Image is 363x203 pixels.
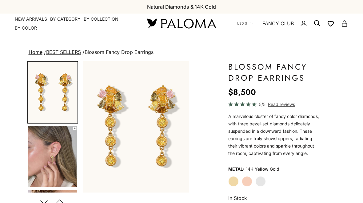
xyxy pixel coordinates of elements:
[228,61,321,83] h1: Blossom Fancy Drop Earrings
[228,194,321,202] p: In Stock
[228,86,256,98] sale-price: $8,500
[27,61,78,124] button: Go to item 1
[228,164,245,174] legend: Metal:
[262,19,294,27] a: FANCY CLUB
[15,16,132,31] nav: Primary navigation
[147,3,216,11] p: Natural Diamonds & 14K Gold
[28,126,77,187] img: #YellowGold #RoseGold #WhiteGold
[237,21,253,26] button: USD $
[83,61,189,193] img: #YellowGold
[50,16,81,22] summary: By Category
[27,48,336,57] nav: breadcrumbs
[85,49,154,55] span: Blossom Fancy Drop Earrings
[84,16,118,22] summary: By Collection
[28,62,77,123] img: #YellowGold
[237,14,348,33] nav: Secondary navigation
[228,113,321,157] p: A marvelous cluster of fancy color diamonds, with three bezel-set diamonds delicately suspended i...
[15,16,47,22] a: NEW ARRIVALS
[237,21,247,26] span: USD $
[46,49,81,55] a: BEST SELLERS
[259,101,265,108] span: 5/5
[246,164,279,174] variant-option-value: 14K Yellow Gold
[268,101,295,108] span: Read reviews
[27,125,78,188] button: Go to item 4
[29,49,42,55] a: Home
[228,101,321,108] a: 5/5 Read reviews
[83,61,189,193] div: Item 1 of 13
[15,25,37,31] summary: By Color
